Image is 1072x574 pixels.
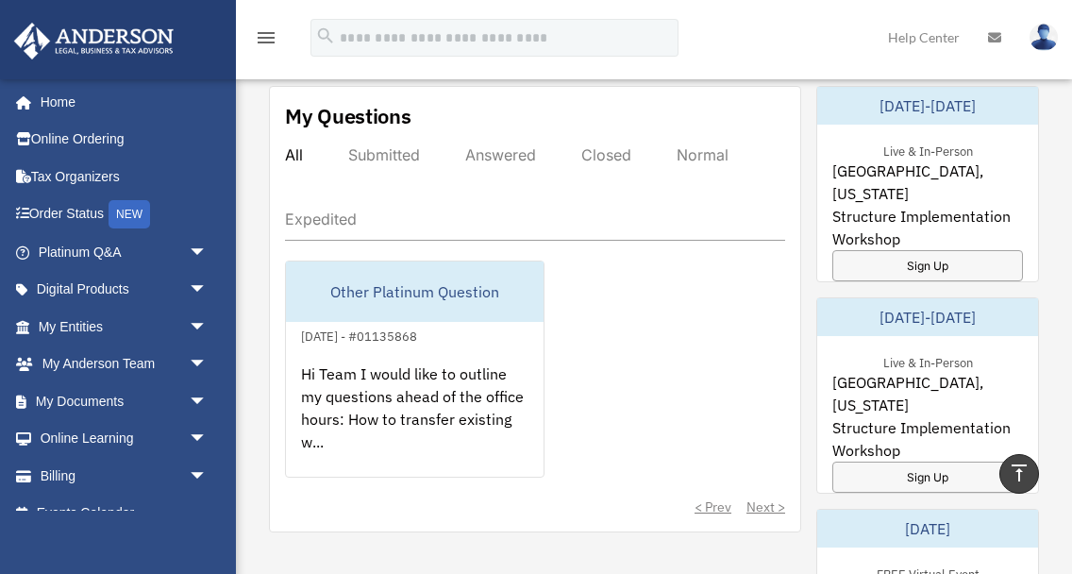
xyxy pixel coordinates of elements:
[677,145,729,164] div: Normal
[13,420,236,458] a: Online Learningarrow_drop_down
[285,210,357,228] div: Expedited
[13,495,236,532] a: Events Calendar
[13,457,236,495] a: Billingarrow_drop_down
[13,233,236,271] a: Platinum Q&Aarrow_drop_down
[189,382,226,421] span: arrow_drop_down
[13,271,236,309] a: Digital Productsarrow_drop_down
[285,102,411,130] div: My Questions
[868,140,988,160] div: Live & In-Person
[255,33,277,49] a: menu
[189,271,226,310] span: arrow_drop_down
[832,250,1023,281] a: Sign Up
[817,298,1038,336] div: [DATE]-[DATE]
[189,308,226,346] span: arrow_drop_down
[465,145,536,164] div: Answered
[189,457,226,496] span: arrow_drop_down
[285,261,544,478] a: Other Platinum Question[DATE] - #01135868Hi Team I would like to outline my questions ahead of th...
[1008,462,1030,484] i: vertical_align_top
[13,195,236,234] a: Order StatusNEW
[255,26,277,49] i: menu
[817,87,1038,125] div: [DATE]-[DATE]
[581,145,631,164] div: Closed
[8,23,179,59] img: Anderson Advisors Platinum Portal
[999,454,1039,494] a: vertical_align_top
[832,160,1023,205] span: [GEOGRAPHIC_DATA], [US_STATE]
[13,121,236,159] a: Online Ordering
[1030,24,1058,51] img: User Pic
[189,346,226,384] span: arrow_drop_down
[109,200,150,228] div: NEW
[315,25,336,46] i: search
[189,233,226,272] span: arrow_drop_down
[13,308,236,346] a: My Entitiesarrow_drop_down
[189,420,226,459] span: arrow_drop_down
[13,382,236,420] a: My Documentsarrow_drop_down
[832,205,1023,250] span: Structure Implementation Workshop
[817,510,1038,548] div: [DATE]
[13,346,236,383] a: My Anderson Teamarrow_drop_down
[832,371,1023,416] span: [GEOGRAPHIC_DATA], [US_STATE]
[286,262,544,322] div: Other Platinum Question
[286,325,432,345] div: [DATE] - #01135868
[13,158,236,195] a: Tax Organizers
[832,416,1023,462] span: Structure Implementation Workshop
[286,347,544,495] div: Hi Team I would like to outline my questions ahead of the office hours: How to transfer existing ...
[13,83,226,121] a: Home
[285,145,303,164] div: All
[832,462,1023,493] a: Sign Up
[348,145,420,164] div: Submitted
[868,351,988,371] div: Live & In-Person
